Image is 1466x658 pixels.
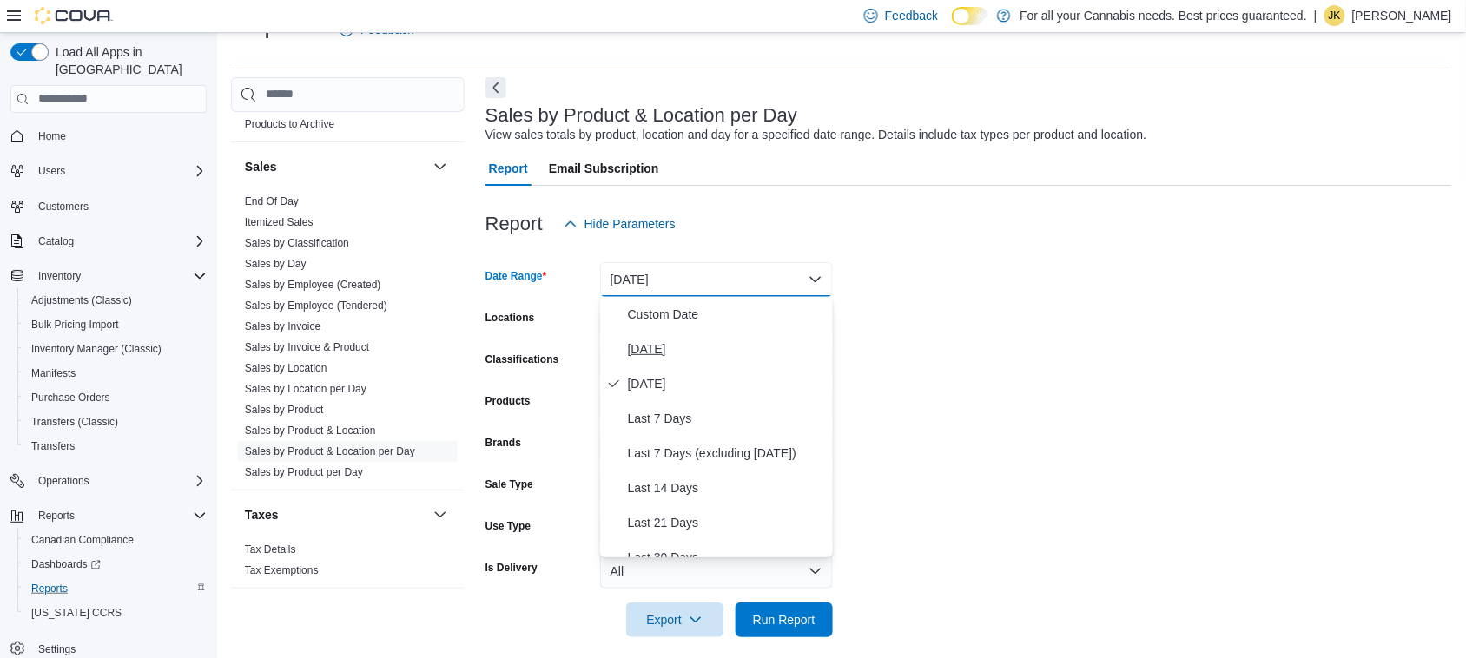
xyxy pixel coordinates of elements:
span: Inventory [31,266,207,286]
span: Feedback [885,7,938,24]
label: Classifications [485,352,559,366]
button: Manifests [17,361,214,385]
a: Customers [31,196,96,217]
span: Products to Archive [245,117,334,131]
a: Reports [24,578,75,599]
span: Inventory [38,269,81,283]
button: Operations [3,469,214,493]
span: Sales by Product per Day [245,465,363,479]
span: Last 14 Days [628,477,826,498]
button: Transfers [17,434,214,458]
button: Taxes [245,506,426,523]
a: Sales by Product per Day [245,466,363,478]
span: Home [31,125,207,147]
button: Run Report [736,602,833,637]
a: Sales by Product & Location per Day [245,445,415,457]
button: Home [3,123,214,148]
span: Run Report [753,611,816,628]
span: Export [637,602,713,637]
span: Tax Details [245,543,296,556]
span: Sales by Location [245,361,327,375]
a: End Of Day [245,195,299,207]
a: Sales by Classification [245,237,349,249]
button: Reports [3,503,214,528]
button: Customers [3,194,214,219]
h3: Sales [245,158,277,175]
label: Is Delivery [485,561,538,575]
button: Canadian Compliance [17,528,214,552]
span: Email Subscription [549,151,659,186]
span: Sales by Day [245,257,307,271]
div: Sales [231,191,465,490]
button: Inventory [3,264,214,288]
span: Last 7 Days (excluding [DATE]) [628,443,826,464]
a: Canadian Compliance [24,530,141,550]
span: Catalog [38,234,74,248]
span: Sales by Invoice [245,319,320,333]
a: Products to Archive [245,118,334,130]
span: Bulk Pricing Import [24,314,207,335]
img: Cova [35,7,113,24]
a: Adjustments (Classic) [24,290,139,311]
label: Products [485,394,531,408]
span: Reports [38,509,75,523]
p: For all your Cannabis needs. Best prices guaranteed. [1020,5,1307,26]
button: Inventory [31,266,88,286]
h3: Taxes [245,506,279,523]
label: Date Range [485,269,547,283]
span: Home [38,129,66,143]
a: Inventory Manager (Classic) [24,339,168,359]
a: Bulk Pricing Import [24,314,126,335]
button: Users [3,159,214,183]
button: Transfers (Classic) [17,410,214,434]
span: Operations [31,470,207,491]
span: Sales by Product [245,403,324,417]
span: [US_STATE] CCRS [31,606,122,620]
span: JK [1329,5,1341,26]
span: Sales by Product & Location per Day [245,444,415,458]
span: Manifests [24,363,207,384]
button: Export [626,602,723,637]
a: Sales by Employee (Tendered) [245,299,387,312]
a: Sales by Location per Day [245,383,366,395]
button: Next [485,77,506,98]
label: Brands [485,436,521,450]
span: Inventory Manager (Classic) [24,339,207,359]
a: Tax Exemptions [245,564,319,576]
button: Catalog [3,229,214,253]
span: Reports [24,578,207,599]
span: Reports [31,505,207,526]
span: Purchase Orders [24,387,207,408]
button: Sales [245,158,426,175]
button: Inventory Manager (Classic) [17,337,214,361]
label: Locations [485,311,535,325]
div: View sales totals by product, location and day for a specified date range. Details include tax ty... [485,126,1147,144]
span: [DATE] [628,339,826,359]
span: Custom Date [628,304,826,325]
button: Taxes [430,504,451,525]
button: Catalog [31,231,81,252]
label: Sale Type [485,477,533,491]
span: Dashboards [31,557,101,571]
span: Hide Parameters [584,215,676,233]
h3: Sales by Product & Location per Day [485,105,797,126]
button: Users [31,161,72,181]
p: [PERSON_NAME] [1352,5,1452,26]
span: Transfers (Classic) [24,411,207,432]
span: Last 30 Days [628,547,826,568]
span: Sales by Product & Location [245,424,376,438]
span: Customers [38,200,89,214]
a: Dashboards [24,554,108,575]
span: Dark Mode [952,25,953,26]
span: [DATE] [628,373,826,394]
a: Manifests [24,363,83,384]
span: Users [38,164,65,178]
a: Sales by Employee (Created) [245,279,381,291]
span: Sales by Employee (Created) [245,278,381,292]
a: Tax Details [245,543,296,556]
a: Transfers (Classic) [24,411,125,432]
span: Sales by Location per Day [245,382,366,396]
span: Transfers [31,439,75,453]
